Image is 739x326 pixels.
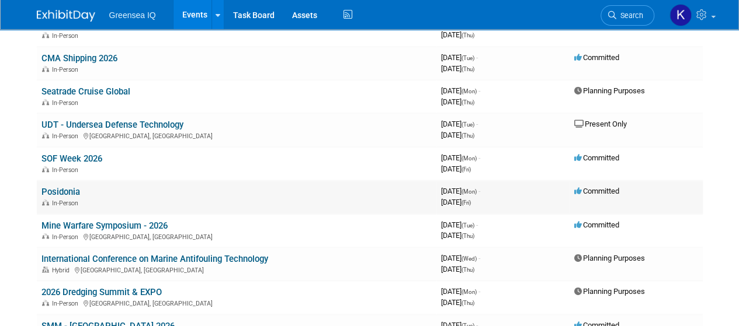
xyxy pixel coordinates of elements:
a: Mine Warfare Symposium - 2026 [41,220,168,231]
span: In-Person [52,32,82,40]
a: CMA Shipping 2026 [41,53,117,64]
span: (Mon) [462,289,477,295]
img: In-Person Event [42,300,49,306]
span: In-Person [52,233,82,241]
img: In-Person Event [42,99,49,105]
span: [DATE] [441,97,474,106]
span: (Mon) [462,88,477,94]
img: Hybrid Event [42,267,49,272]
span: Hybrid [52,267,73,274]
div: [GEOGRAPHIC_DATA], [GEOGRAPHIC_DATA] [41,232,432,241]
img: ExhibitDay [37,10,95,22]
span: Committed [574,220,619,229]
img: Kirstin Collins [669,4,692,26]
span: (Fri) [462,199,471,206]
span: [DATE] [441,30,474,39]
span: Committed [574,153,619,162]
span: Committed [574,53,619,62]
div: [GEOGRAPHIC_DATA], [GEOGRAPHIC_DATA] [41,131,432,140]
span: [DATE] [441,131,474,139]
span: - [478,153,480,162]
a: 2026 Dredging Summit & EXPO [41,287,162,297]
span: (Thu) [462,32,474,38]
img: In-Person Event [42,132,49,138]
span: In-Person [52,166,82,174]
img: In-Person Event [42,32,49,38]
span: Planning Purposes [574,254,645,262]
div: [GEOGRAPHIC_DATA], [GEOGRAPHIC_DATA] [41,265,432,274]
span: [DATE] [441,86,480,95]
span: - [476,220,478,229]
a: International Conference on Marine Antifouling Technology [41,254,268,264]
a: UDT - Undersea Defense Technology [41,120,183,130]
img: In-Person Event [42,166,49,172]
span: [DATE] [441,220,478,229]
span: Planning Purposes [574,287,645,296]
span: - [478,287,480,296]
span: (Thu) [462,233,474,239]
span: In-Person [52,99,82,107]
span: [DATE] [441,254,480,262]
span: (Fri) [462,166,471,173]
a: Search [601,5,654,26]
span: (Tue) [462,222,474,229]
span: [DATE] [441,298,474,307]
span: (Mon) [462,188,477,195]
a: Posidonia [41,187,80,197]
img: In-Person Event [42,66,49,72]
span: Search [616,11,643,20]
span: [DATE] [441,120,478,128]
span: In-Person [52,199,82,207]
span: Committed [574,187,619,195]
span: (Tue) [462,55,474,61]
span: In-Person [52,132,82,140]
span: [DATE] [441,164,471,173]
span: [DATE] [441,64,474,73]
span: [DATE] [441,287,480,296]
span: [DATE] [441,53,478,62]
img: In-Person Event [42,233,49,239]
span: Planning Purposes [574,86,645,95]
span: [DATE] [441,231,474,240]
span: (Thu) [462,132,474,139]
span: (Thu) [462,66,474,72]
span: [DATE] [441,265,474,274]
span: - [478,86,480,95]
span: (Thu) [462,267,474,273]
span: (Wed) [462,255,477,262]
span: Present Only [574,120,627,128]
span: (Tue) [462,121,474,128]
span: (Thu) [462,300,474,306]
a: Seatrade Cruise Global [41,86,130,97]
span: - [478,254,480,262]
span: - [476,53,478,62]
span: In-Person [52,300,82,307]
span: - [478,187,480,195]
span: [DATE] [441,153,480,162]
span: [DATE] [441,187,480,195]
a: SOF Week 2026 [41,153,102,164]
span: [DATE] [441,198,471,206]
img: In-Person Event [42,199,49,205]
span: (Mon) [462,155,477,162]
span: (Thu) [462,99,474,106]
span: - [476,120,478,128]
span: In-Person [52,66,82,73]
span: Greensea IQ [109,10,156,20]
div: [GEOGRAPHIC_DATA], [GEOGRAPHIC_DATA] [41,298,432,307]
